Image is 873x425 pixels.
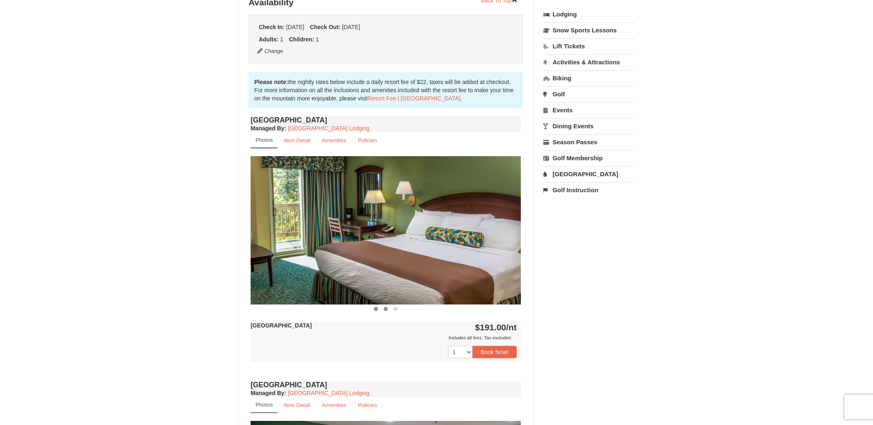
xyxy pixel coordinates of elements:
a: [GEOGRAPHIC_DATA] Lodging [288,125,369,132]
small: Policies [358,137,377,143]
small: Photos [256,137,273,143]
span: /nt [506,323,517,332]
a: Lift Tickets [543,39,635,54]
strong: Check Out: [310,24,341,30]
h4: [GEOGRAPHIC_DATA] [251,116,521,124]
small: Photos [256,402,273,408]
a: Snow Sports Lessons [543,23,635,38]
div: Includes all fees. Tax excluded. [251,334,517,342]
strong: : [251,390,286,396]
a: Photos [251,397,278,413]
small: Amenities [322,402,346,408]
a: [GEOGRAPHIC_DATA] Lodging [288,390,369,396]
a: Lodging [543,7,635,22]
div: the nightly rates below include a daily resort fee of $22, taxes will be added at checkout. For m... [249,72,523,108]
a: [GEOGRAPHIC_DATA] [543,166,635,182]
a: Photos [251,132,278,148]
a: Golf Instruction [543,182,635,198]
span: [DATE] [342,24,360,30]
span: Managed By [251,125,284,132]
span: 1 [316,36,319,43]
a: Dining Events [543,118,635,134]
span: [DATE] [286,24,304,30]
strong: : [251,125,286,132]
small: Item Detail [284,137,310,143]
a: Amenities [317,132,352,148]
strong: Adults: [259,36,278,43]
a: Amenities [317,397,352,413]
a: Events [543,102,635,118]
h4: [GEOGRAPHIC_DATA] [251,381,521,389]
strong: Check In: [259,24,285,30]
a: Policies [353,397,382,413]
button: Change [257,47,284,56]
span: Managed By [251,390,284,396]
button: Book Now! [473,346,517,358]
a: Resort Fee | [GEOGRAPHIC_DATA] [368,95,460,102]
strong: $191.00 [475,323,517,332]
strong: [GEOGRAPHIC_DATA] [251,322,312,329]
a: Biking [543,70,635,86]
small: Policies [358,402,377,408]
small: Item Detail [284,402,310,408]
a: Activities & Attractions [543,55,635,70]
a: Golf Membership [543,150,635,166]
a: Item Detail [278,397,316,413]
a: Item Detail [278,132,316,148]
a: Policies [353,132,382,148]
a: Golf [543,86,635,102]
small: Amenities [322,137,346,143]
strong: Children: [289,36,314,43]
img: 18876286-36-6bbdb14b.jpg [251,156,521,304]
span: 1 [280,36,283,43]
strong: Please note: [254,79,288,85]
a: Season Passes [543,134,635,150]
